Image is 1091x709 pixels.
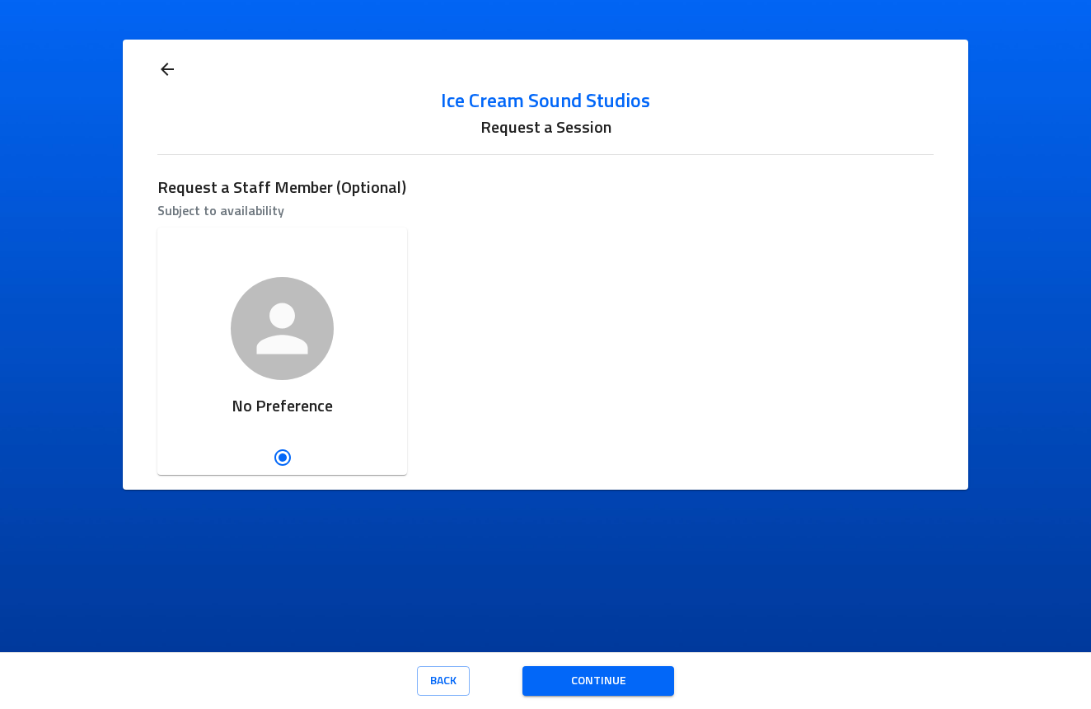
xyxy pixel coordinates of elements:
[157,115,933,141] h6: Request a Session
[157,201,933,221] p: Subject to availability
[157,88,933,115] a: Ice Cream Sound Studios
[171,393,394,420] h6: No Preference
[157,228,407,475] button: No Preferenceno preference
[157,175,933,201] h6: Request a Staff Member (Optional)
